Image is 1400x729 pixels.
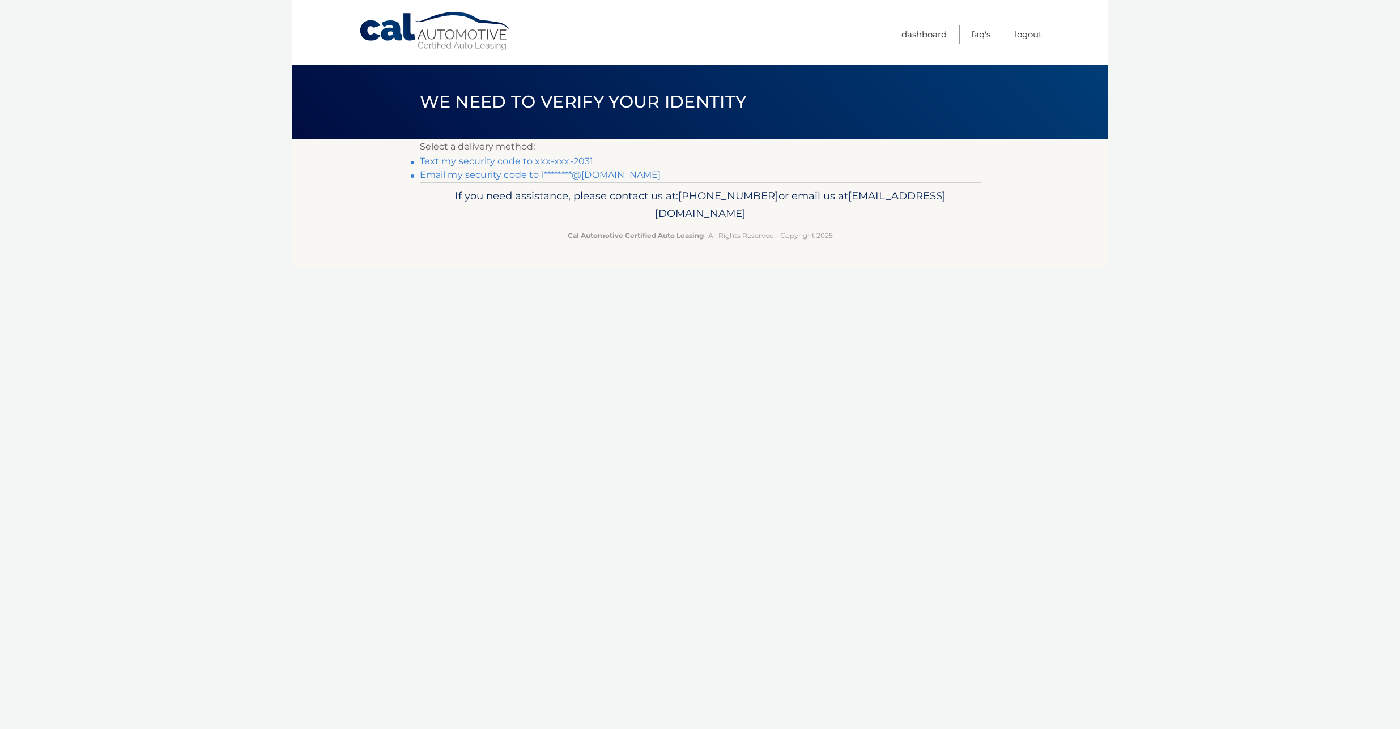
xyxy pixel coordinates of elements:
span: We need to verify your identity [420,91,747,112]
a: Dashboard [901,25,947,44]
p: - All Rights Reserved - Copyright 2025 [427,229,973,241]
p: If you need assistance, please contact us at: or email us at [427,187,973,223]
span: [PHONE_NUMBER] [678,189,778,202]
a: Cal Automotive [359,11,512,52]
a: Email my security code to l********@[DOMAIN_NAME] [420,169,661,180]
strong: Cal Automotive Certified Auto Leasing [568,231,704,240]
a: FAQ's [971,25,990,44]
p: Select a delivery method: [420,139,981,155]
a: Logout [1015,25,1042,44]
a: Text my security code to xxx-xxx-2031 [420,156,594,167]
